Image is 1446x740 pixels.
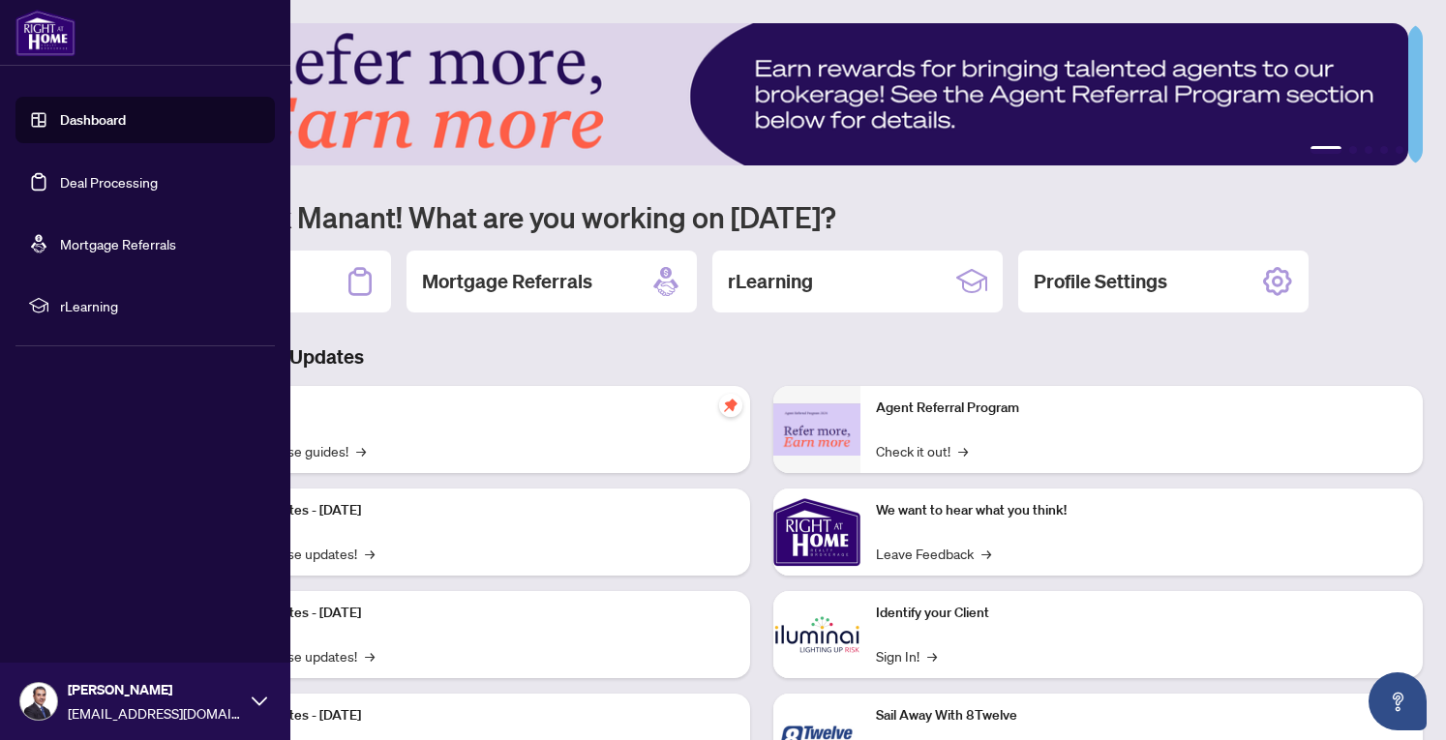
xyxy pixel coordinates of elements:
img: Slide 0 [101,23,1408,165]
img: Agent Referral Program [773,403,860,457]
h2: Mortgage Referrals [422,268,592,295]
img: We want to hear what you think! [773,488,860,576]
button: Open asap [1369,672,1427,730]
span: [EMAIL_ADDRESS][DOMAIN_NAME] [68,702,242,724]
p: Self-Help [203,398,735,419]
span: → [356,440,366,461]
p: Agent Referral Program [876,398,1407,419]
p: Platform Updates - [DATE] [203,603,735,624]
h2: Profile Settings [1034,268,1167,295]
button: 2 [1349,146,1357,154]
a: Leave Feedback→ [876,543,991,564]
a: Deal Processing [60,173,158,191]
span: → [981,543,991,564]
button: 5 [1396,146,1403,154]
img: logo [15,10,75,56]
button: 1 [1310,146,1341,154]
span: → [958,440,968,461]
a: Dashboard [60,111,126,129]
p: Platform Updates - [DATE] [203,500,735,521]
span: → [365,645,375,666]
p: We want to hear what you think! [876,500,1407,521]
p: Platform Updates - [DATE] [203,705,735,726]
span: → [365,543,375,564]
a: Check it out!→ [876,440,968,461]
img: Profile Icon [20,683,57,720]
h3: Brokerage & Industry Updates [101,343,1423,370]
button: 4 [1380,146,1388,154]
span: [PERSON_NAME] [68,679,242,700]
a: Sign In!→ [876,645,937,666]
span: → [927,645,937,666]
p: Sail Away With 8Twelve [876,705,1407,726]
h2: rLearning [728,268,813,295]
h1: Welcome back Manant! What are you working on [DATE]? [101,198,1423,235]
button: 3 [1365,146,1372,154]
a: Mortgage Referrals [60,235,176,252]
span: rLearning [60,295,261,316]
p: Identify your Client [876,603,1407,624]
img: Identify your Client [773,591,860,678]
span: pushpin [719,394,742,417]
